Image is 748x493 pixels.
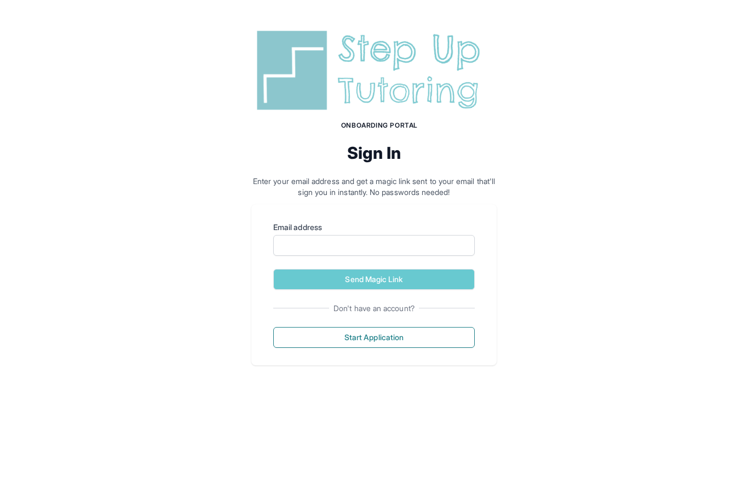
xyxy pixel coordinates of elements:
[251,176,497,198] p: Enter your email address and get a magic link sent to your email that'll sign you in instantly. N...
[329,303,419,314] span: Don't have an account?
[251,26,497,114] img: Step Up Tutoring horizontal logo
[273,269,475,290] button: Send Magic Link
[251,143,497,163] h2: Sign In
[262,121,497,130] h1: Onboarding Portal
[273,327,475,348] button: Start Application
[273,222,475,233] label: Email address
